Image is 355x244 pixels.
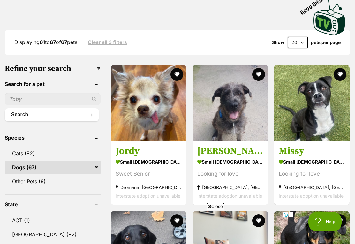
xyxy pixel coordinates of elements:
[111,140,186,205] a: Jordy small [DEMOGRAPHIC_DATA] Dog Sweet Senior Dromana, [GEOGRAPHIC_DATA] Interstate adoption un...
[116,183,182,192] strong: Dromana, [GEOGRAPHIC_DATA]
[279,183,345,192] strong: [GEOGRAPHIC_DATA], [GEOGRAPHIC_DATA]
[61,39,67,45] strong: 67
[279,193,344,199] span: Interstate adoption unavailable
[274,140,350,205] a: Missy small [DEMOGRAPHIC_DATA] Dog Looking for love [GEOGRAPHIC_DATA], [GEOGRAPHIC_DATA] Intersta...
[197,145,263,157] h3: [PERSON_NAME]
[5,202,101,207] header: State
[5,135,101,141] header: Species
[197,183,263,192] strong: [GEOGRAPHIC_DATA], [GEOGRAPHIC_DATA]
[5,161,101,174] a: Dogs (67)
[207,203,224,210] span: Close
[1,1,6,6] img: consumer-privacy-logo.png
[40,39,45,45] strong: 61
[197,193,262,199] span: Interstate adoption unavailable
[252,68,265,81] button: favourite
[279,145,345,157] h3: Missy
[5,81,101,87] header: Search for a pet
[311,40,341,45] label: pets per page
[61,212,294,241] iframe: Advertisement
[274,65,350,141] img: Missy - American Staffordshire Terrier Dog
[116,145,182,157] h3: Jordy
[193,140,268,205] a: [PERSON_NAME] small [DEMOGRAPHIC_DATA] Dog Looking for love [GEOGRAPHIC_DATA], [GEOGRAPHIC_DATA] ...
[111,65,186,141] img: Jordy - Chihuahua (Long Coat) Dog
[5,64,101,73] h3: Refine your search
[116,170,182,178] div: Sweet Senior
[197,170,263,178] div: Looking for love
[14,39,77,45] span: Displaying to of pets
[5,147,101,160] a: Cats (82)
[193,65,268,141] img: Sally - Irish Wolfhound Dog
[5,214,101,227] a: ACT (1)
[116,193,180,199] span: Interstate adoption unavailable
[50,39,56,45] strong: 67
[279,170,345,178] div: Looking for love
[5,175,101,188] a: Other Pets (9)
[197,157,263,166] strong: small [DEMOGRAPHIC_DATA] Dog
[308,212,342,231] iframe: Help Scout Beacon - Open
[5,108,99,121] button: Search
[272,40,284,45] span: Show
[88,39,127,45] a: Clear all 3 filters
[170,68,183,81] button: favourite
[279,157,345,166] strong: small [DEMOGRAPHIC_DATA] Dog
[334,68,346,81] button: favourite
[116,157,182,166] strong: small [DEMOGRAPHIC_DATA] Dog
[5,228,101,241] a: [GEOGRAPHIC_DATA] (82)
[5,93,101,105] input: Toby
